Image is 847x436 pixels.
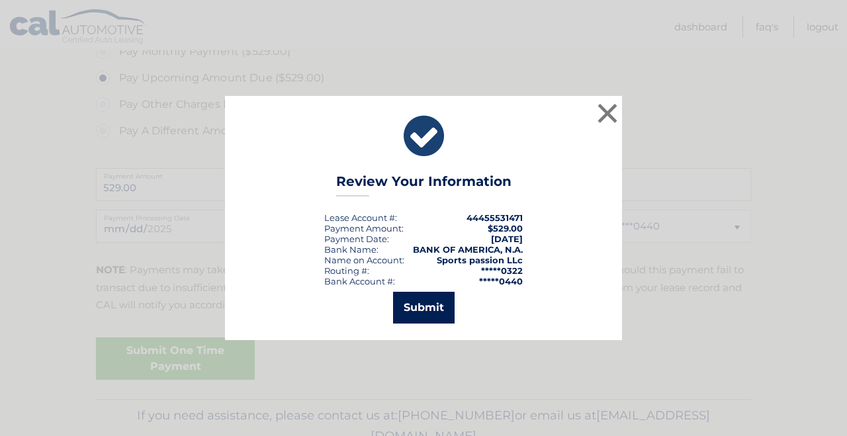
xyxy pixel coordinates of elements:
[467,212,523,223] strong: 44455531471
[488,223,523,234] span: $529.00
[324,234,387,244] span: Payment Date
[324,223,404,234] div: Payment Amount:
[594,100,621,126] button: ×
[393,292,455,324] button: Submit
[491,234,523,244] span: [DATE]
[324,244,379,255] div: Bank Name:
[336,173,512,196] h3: Review Your Information
[324,265,369,276] div: Routing #:
[413,244,523,255] strong: BANK OF AMERICA, N.A.
[324,234,389,244] div: :
[437,255,523,265] strong: Sports passion LLc
[324,212,397,223] div: Lease Account #:
[324,276,395,286] div: Bank Account #:
[324,255,404,265] div: Name on Account:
